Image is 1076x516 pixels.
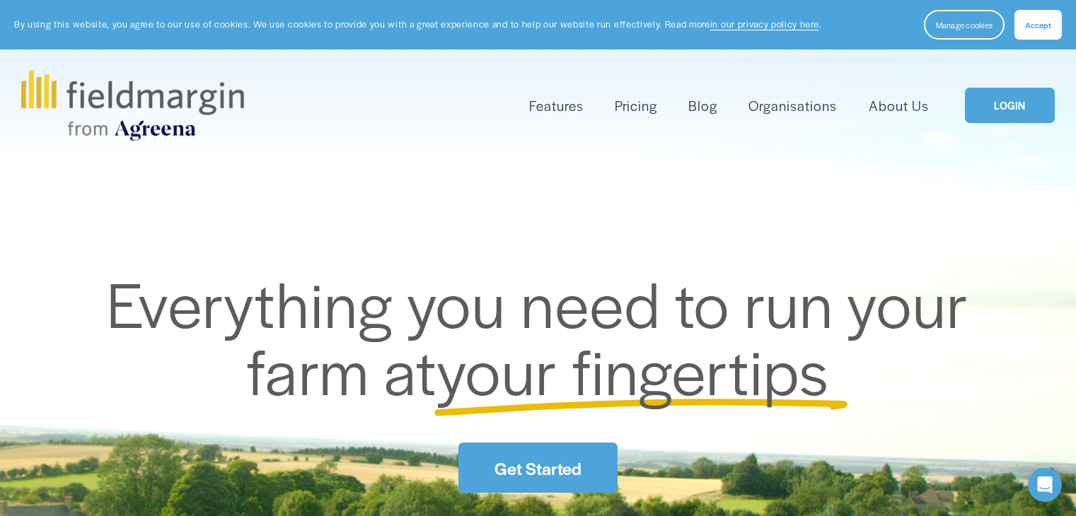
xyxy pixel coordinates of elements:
[529,95,584,116] span: Features
[924,10,1005,40] button: Manage cookies
[748,94,837,117] a: Organisations
[107,258,983,414] span: Everything you need to run your farm at
[14,18,821,31] p: By using this website, you agree to our use of cookies. We use cookies to provide you with a grea...
[869,94,929,117] a: About Us
[21,70,243,141] img: fieldmargin.com
[688,94,717,117] a: Blog
[436,325,829,414] span: your fingertips
[936,19,993,30] span: Manage cookies
[710,18,819,30] a: in our privacy policy here
[529,94,584,117] a: folder dropdown
[1028,468,1062,502] div: Open Intercom Messenger
[965,88,1054,124] a: LOGIN
[1025,19,1051,30] span: Accept
[615,94,657,117] a: Pricing
[458,442,617,493] a: Get Started
[1014,10,1062,40] button: Accept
